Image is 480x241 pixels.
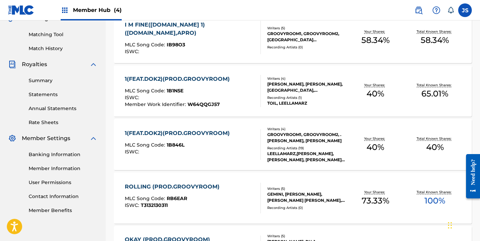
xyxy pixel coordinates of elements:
div: [PERSON_NAME], [PERSON_NAME], [GEOGRAPHIC_DATA], [PERSON_NAME] [267,81,346,93]
a: Matching Tool [29,31,97,38]
img: expand [89,134,97,142]
div: I M FINE([DOMAIN_NAME] 1)([DOMAIN_NAME],APRO) [125,21,255,37]
div: TOIL, LEELLAMARZ [267,100,346,106]
a: Statements [29,91,97,98]
span: 40 % [366,88,384,100]
span: 40 % [366,141,384,153]
img: Member Settings [8,134,16,142]
div: Recording Artists ( 0 ) [267,205,346,210]
p: Total Known Shares: [417,29,453,34]
a: Member Information [29,165,97,172]
iframe: Chat Widget [446,208,480,241]
span: 58.34 % [421,34,449,46]
span: (4) [114,7,122,13]
span: RB6EAR [167,195,187,201]
a: 1(FEAT.DOK2)(PROD.GROOVYROOM)MLC Song Code:1B1N5EISWC:Member Work Identifier:W64QQGJ57Writers (4)... [114,65,472,117]
div: GROOVYROOM1, GROOVYROOM2, . [PERSON_NAME], [PERSON_NAME] [267,132,346,144]
div: 1(FEAT.DOK2)(PROD.GROOVYROOM) [125,129,233,137]
div: Help [430,3,443,17]
a: Rate Sheets [29,119,97,126]
span: MLC Song Code : [125,142,167,148]
div: Notifications [447,7,454,14]
span: T3132130311 [141,202,168,208]
span: 40 % [426,141,444,153]
a: Contact Information [29,193,97,200]
p: Total Known Shares: [417,136,453,141]
span: Member Hub [73,6,122,14]
span: ISWC : [125,149,141,155]
a: ROLLING (PROD.GROOVYROOM)MLC Song Code:RB6EARISWC:T3132130311Writers (5)GEMINI, [PERSON_NAME], [P... [114,172,472,224]
span: IB98O3 [167,42,185,48]
a: Summary [29,77,97,84]
p: Your Shares: [364,82,387,88]
span: Member Work Identifier : [125,101,187,107]
a: Match History [29,45,97,52]
div: ROLLING (PROD.GROOVYROOM) [125,183,223,191]
div: GROOVYROOM1, GROOVYROOM2, [GEOGRAPHIC_DATA][PERSON_NAME], [PERSON_NAME], [PERSON_NAME] [267,31,346,43]
div: Writers ( 4 ) [267,76,346,81]
div: GEMINI, [PERSON_NAME], [PERSON_NAME] [PERSON_NAME], [GEOGRAPHIC_DATA], [PERSON_NAME] [267,191,346,204]
a: 1(FEAT.DOK2)(PROD.GROOVYROOM)MLC Song Code:1B846LISWC:Writers (4)GROOVYROOM1, GROOVYROOM2, . [PER... [114,119,472,170]
img: Top Rightsholders [61,6,69,14]
a: User Permissions [29,179,97,186]
div: User Menu [458,3,472,17]
p: Total Known Shares: [417,82,453,88]
img: help [432,6,440,14]
p: Your Shares: [364,190,387,195]
span: Royalties [22,60,47,69]
a: Public Search [412,3,425,17]
span: 58.34 % [361,34,390,46]
span: 100 % [424,195,445,207]
div: Writers ( 5 ) [267,26,346,31]
span: ISWC : [125,48,141,55]
p: Your Shares: [364,29,387,34]
span: ISWC : [125,94,141,101]
div: Drag [448,215,452,236]
img: Royalties [8,60,16,69]
img: search [415,6,423,14]
div: Writers ( 5 ) [267,234,346,239]
div: LEELLAMARZ,[PERSON_NAME], [PERSON_NAME], [PERSON_NAME], [PERSON_NAME], DOK2, GROOVYROOM, LEELLAMARZ [267,151,346,163]
span: ISWC : [125,202,141,208]
p: Total Known Shares: [417,190,453,195]
a: I M FINE([DOMAIN_NAME] 1)([DOMAIN_NAME],APRO)MLC Song Code:IB98O3ISWC:Writers (5)GROOVYROOM1, GRO... [114,12,472,63]
span: 73.33 % [362,195,389,207]
a: Banking Information [29,151,97,158]
span: 65.01 % [421,88,448,100]
img: MLC Logo [8,5,34,15]
span: 1B846L [167,142,184,148]
div: Recording Artists ( 0 ) [267,45,346,50]
span: MLC Song Code : [125,88,167,94]
iframe: Resource Center [461,149,480,204]
span: MLC Song Code : [125,42,167,48]
span: 1B1N5E [167,88,183,94]
div: Writers ( 5 ) [267,186,346,191]
span: MLC Song Code : [125,195,167,201]
p: Your Shares: [364,136,387,141]
div: Recording Artists ( 1 ) [267,95,346,100]
span: Member Settings [22,134,70,142]
img: expand [89,60,97,69]
a: Annual Statements [29,105,97,112]
div: 1(FEAT.DOK2)(PROD.GROOVYROOM) [125,75,233,83]
span: W64QQGJ57 [187,101,220,107]
div: Recording Artists ( 19 ) [267,146,346,151]
a: Member Benefits [29,207,97,214]
div: Writers ( 4 ) [267,126,346,132]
